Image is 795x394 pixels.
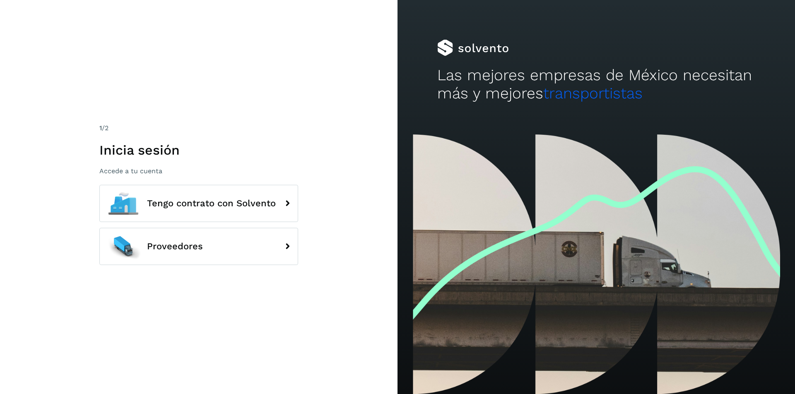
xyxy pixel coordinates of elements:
h2: Las mejores empresas de México necesitan más y mejores [437,66,755,103]
span: Tengo contrato con Solvento [147,198,276,208]
span: transportistas [543,84,643,102]
span: 1 [99,124,102,132]
h1: Inicia sesión [99,142,298,158]
button: Proveedores [99,228,298,265]
p: Accede a tu cuenta [99,167,298,175]
span: Proveedores [147,241,203,251]
button: Tengo contrato con Solvento [99,185,298,222]
div: /2 [99,123,298,133]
